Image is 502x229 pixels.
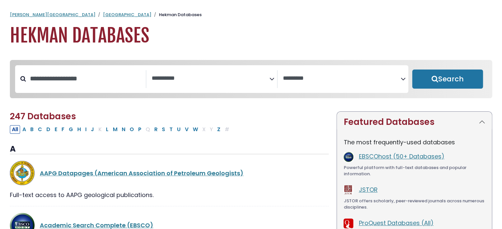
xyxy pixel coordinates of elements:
button: Filter Results T [167,125,175,134]
h1: Hekman Databases [10,25,492,47]
button: Filter Results P [136,125,143,134]
button: Filter Results S [160,125,167,134]
button: Filter Results Z [215,125,222,134]
button: Filter Results I [83,125,88,134]
button: Filter Results O [128,125,136,134]
h3: A [10,144,329,154]
button: Filter Results W [191,125,200,134]
a: [GEOGRAPHIC_DATA] [103,12,151,18]
div: JSTOR offers scholarly, peer-reviewed journals across numerous disciplines. [343,198,485,211]
li: Hekman Databases [151,12,202,18]
p: The most frequently-used databases [343,138,485,147]
span: 247 Databases [10,110,76,122]
button: Filter Results U [175,125,183,134]
button: Filter Results A [20,125,28,134]
a: AAPG Datapages (American Association of Petroleum Geologists) [40,169,243,177]
button: Filter Results V [183,125,190,134]
button: Filter Results H [75,125,83,134]
button: Filter Results B [28,125,36,134]
input: Search database by title or keyword [26,73,146,84]
button: Filter Results F [60,125,66,134]
a: JSTOR [359,186,377,194]
button: Filter Results C [36,125,44,134]
textarea: Search [152,75,269,82]
button: Filter Results R [152,125,160,134]
button: Filter Results N [120,125,127,134]
a: ProQuest Databases (All) [359,219,433,227]
button: Filter Results G [67,125,75,134]
textarea: Search [283,75,401,82]
button: Filter Results L [104,125,111,134]
nav: breadcrumb [10,12,492,18]
button: All [10,125,20,134]
button: Filter Results E [53,125,59,134]
nav: Search filters [10,60,492,98]
div: Full-text access to AAPG geological publications. [10,190,329,199]
button: Filter Results M [111,125,119,134]
button: Featured Databases [337,112,492,132]
a: EBSCOhost (50+ Databases) [359,152,444,160]
a: [PERSON_NAME][GEOGRAPHIC_DATA] [10,12,95,18]
button: Submit for Search Results [412,70,483,89]
button: Filter Results J [89,125,96,134]
div: Powerful platform with full-text databases and popular information. [343,164,485,177]
div: Alpha-list to filter by first letter of database name [10,125,232,133]
button: Filter Results D [44,125,52,134]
